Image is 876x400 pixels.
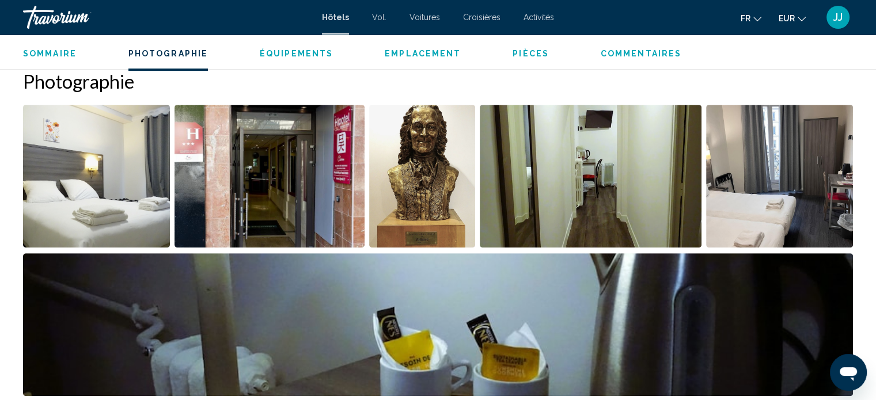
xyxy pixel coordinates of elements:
button: Photographie [128,48,208,59]
h2: Photographie [23,70,853,93]
font: JJ [833,11,843,23]
button: Commentaires [601,48,681,59]
button: Menu utilisateur [823,5,853,29]
span: Sommaire [23,49,77,58]
button: Équipements [260,48,333,59]
span: Photographie [128,49,208,58]
span: Pièces [513,49,549,58]
button: Pièces [513,48,549,59]
span: Équipements [260,49,333,58]
span: Emplacement [385,49,461,58]
button: Open full-screen image slider [175,104,365,248]
button: Emplacement [385,48,461,59]
a: Travorium [23,6,310,29]
a: Hôtels [322,13,349,22]
button: Sommaire [23,48,77,59]
font: fr [741,14,750,23]
a: Activités [524,13,554,22]
button: Open full-screen image slider [706,104,853,248]
a: Voitures [409,13,440,22]
span: Commentaires [601,49,681,58]
button: Open full-screen image slider [23,253,853,397]
button: Changer de devise [779,10,806,26]
a: Croisières [463,13,500,22]
button: Open full-screen image slider [23,104,170,248]
a: Vol. [372,13,386,22]
font: EUR [779,14,795,23]
button: Open full-screen image slider [369,104,476,248]
iframe: Bouton de lancement de la fenêtre de messagerie, conversation en cours [830,354,867,391]
button: Open full-screen image slider [480,104,701,248]
button: Changer de langue [741,10,761,26]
